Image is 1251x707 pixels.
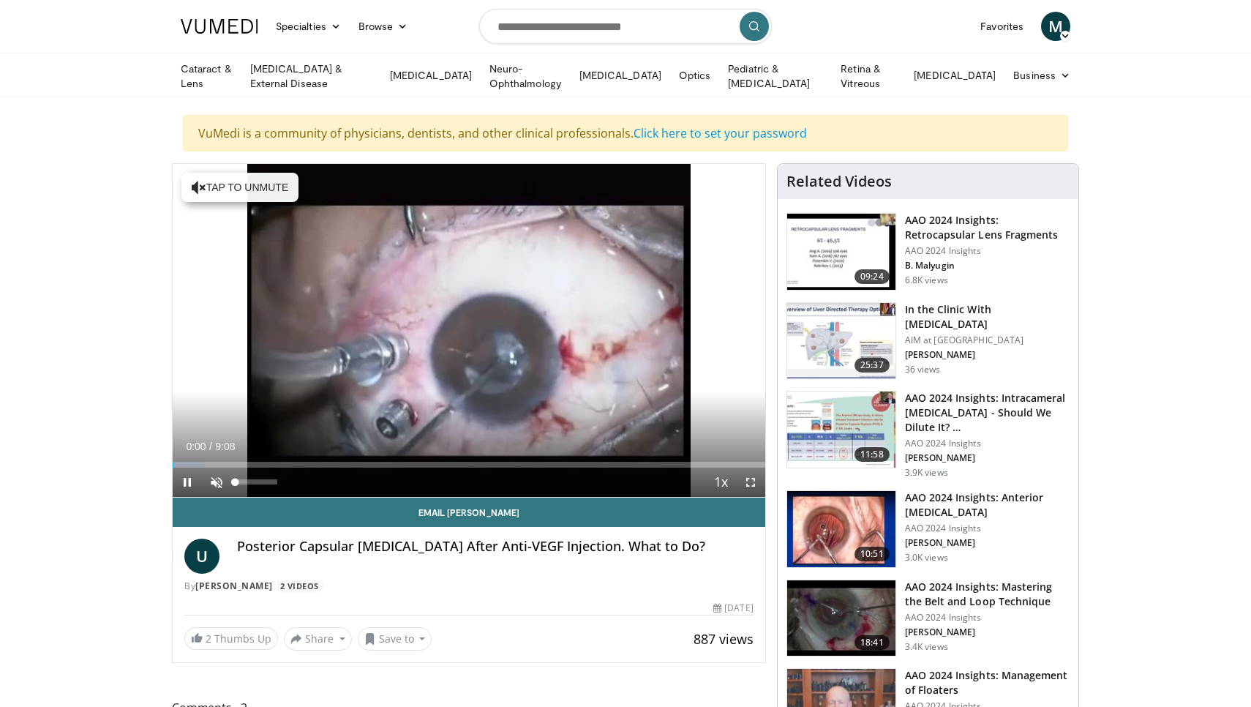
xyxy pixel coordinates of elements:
span: 887 views [694,630,754,648]
button: Playback Rate [707,468,736,497]
a: [PERSON_NAME] [195,580,273,592]
input: Search topics, interventions [479,9,772,44]
a: 25:37 In the Clinic With [MEDICAL_DATA] AIM at [GEOGRAPHIC_DATA] [PERSON_NAME] 36 views [786,302,1070,380]
span: 11:58 [854,447,890,462]
a: [MEDICAL_DATA] [905,61,1004,90]
a: Retina & Vitreous [832,61,905,91]
p: AIM at [GEOGRAPHIC_DATA] [905,334,1070,346]
h3: AAO 2024 Insights: Retrocapsular Lens Fragments [905,213,1070,242]
a: [MEDICAL_DATA] & External Disease [241,61,381,91]
p: [PERSON_NAME] [905,626,1070,638]
p: B. Malyugin [905,260,1070,272]
a: U [184,539,219,574]
a: [MEDICAL_DATA] [381,61,481,90]
div: VuMedi is a community of physicians, dentists, and other clinical professionals. [183,115,1068,151]
span: 9:08 [215,441,235,452]
a: Pediatric & [MEDICAL_DATA] [719,61,832,91]
span: 2 [206,632,211,646]
a: Optics [670,61,719,90]
h4: Related Videos [786,173,892,190]
a: Browse [350,12,417,41]
span: 09:24 [854,269,890,284]
img: VuMedi Logo [181,19,258,34]
h3: AAO 2024 Insights: Intracameral [MEDICAL_DATA] - Should We Dilute It? … [905,391,1070,435]
a: Click here to set your password [634,125,807,141]
button: Tap to unmute [181,173,298,202]
a: Email [PERSON_NAME] [173,498,765,527]
img: de733f49-b136-4bdc-9e00-4021288efeb7.150x105_q85_crop-smart_upscale.jpg [787,392,895,468]
p: 36 views [905,364,941,375]
h3: AAO 2024 Insights: Anterior [MEDICAL_DATA] [905,490,1070,520]
a: 2 Thumbs Up [184,627,278,650]
p: AAO 2024 Insights [905,523,1070,534]
span: 10:51 [854,547,890,561]
a: Business [1004,61,1079,90]
a: [MEDICAL_DATA] [571,61,670,90]
video-js: Video Player [173,164,765,498]
p: AAO 2024 Insights [905,245,1070,257]
img: 01f52a5c-6a53-4eb2-8a1d-dad0d168ea80.150x105_q85_crop-smart_upscale.jpg [787,214,895,290]
div: By [184,580,754,593]
span: / [209,441,212,452]
a: Specialties [267,12,350,41]
a: 18:41 AAO 2024 Insights: Mastering the Belt and Loop Technique AAO 2024 Insights [PERSON_NAME] 3.... [786,580,1070,657]
a: 09:24 AAO 2024 Insights: Retrocapsular Lens Fragments AAO 2024 Insights B. Malyugin 6.8K views [786,213,1070,291]
p: AAO 2024 Insights [905,438,1070,449]
p: [PERSON_NAME] [905,349,1070,361]
button: Share [284,627,352,651]
div: [DATE] [713,602,753,615]
span: 18:41 [854,635,890,650]
a: Favorites [972,12,1032,41]
a: 10:51 AAO 2024 Insights: Anterior [MEDICAL_DATA] AAO 2024 Insights [PERSON_NAME] 3.0K views [786,490,1070,568]
button: Save to [358,627,432,651]
a: Neuro-Ophthalmology [481,61,571,91]
img: fd942f01-32bb-45af-b226-b96b538a46e6.150x105_q85_crop-smart_upscale.jpg [787,491,895,567]
button: Fullscreen [736,468,765,497]
a: Cataract & Lens [172,61,241,91]
img: 79b7ca61-ab04-43f8-89ee-10b6a48a0462.150x105_q85_crop-smart_upscale.jpg [787,303,895,379]
div: Progress Bar [173,462,765,468]
a: 11:58 AAO 2024 Insights: Intracameral [MEDICAL_DATA] - Should We Dilute It? … AAO 2024 Insights [... [786,391,1070,479]
p: [PERSON_NAME] [905,537,1070,549]
button: Unmute [202,468,231,497]
h3: AAO 2024 Insights: Management of Floaters [905,668,1070,697]
div: Volume Level [235,479,277,485]
p: 6.8K views [905,274,948,286]
h3: AAO 2024 Insights: Mastering the Belt and Loop Technique [905,580,1070,609]
p: AAO 2024 Insights [905,612,1070,624]
span: 25:37 [854,358,890,373]
span: 0:00 [186,441,206,452]
h4: Posterior Capsular [MEDICAL_DATA] After Anti-VEGF Injection. What to Do? [237,539,754,555]
p: 3.9K views [905,467,948,479]
p: 3.4K views [905,641,948,653]
a: M [1041,12,1070,41]
h3: In the Clinic With [MEDICAL_DATA] [905,302,1070,332]
img: 22a3a3a3-03de-4b31-bd81-a17540334f4a.150x105_q85_crop-smart_upscale.jpg [787,580,895,656]
button: Pause [173,468,202,497]
p: [PERSON_NAME] [905,452,1070,464]
p: 3.0K views [905,552,948,564]
a: 2 Videos [275,580,323,592]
